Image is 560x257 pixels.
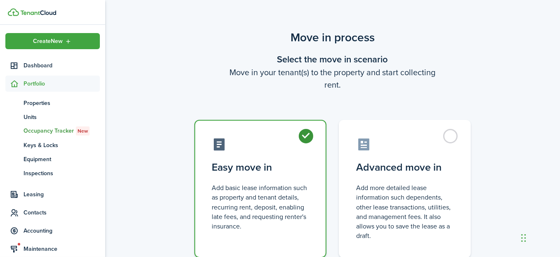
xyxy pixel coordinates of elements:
[24,113,100,121] span: Units
[24,226,100,235] span: Accounting
[5,96,100,110] a: Properties
[5,166,100,180] a: Inspections
[24,208,100,217] span: Contacts
[5,138,100,152] a: Keys & Locks
[5,152,100,166] a: Equipment
[33,38,63,44] span: Create New
[188,29,477,46] scenario-title: Move in process
[24,155,100,164] span: Equipment
[24,245,100,253] span: Maintenance
[356,183,454,240] control-radio-card-description: Add more detailed lease information such dependents, other lease transactions, utilities, and man...
[188,66,477,91] wizard-step-header-description: Move in your tenant(s) to the property and start collecting rent.
[5,124,100,138] a: Occupancy TrackerNew
[5,33,100,49] button: Open menu
[5,57,100,74] a: Dashboard
[24,99,100,107] span: Properties
[5,110,100,124] a: Units
[20,10,56,15] img: TenantCloud
[78,127,88,135] span: New
[356,160,454,175] control-radio-card-title: Advanced move in
[24,61,100,70] span: Dashboard
[24,126,100,136] span: Occupancy Tracker
[24,169,100,178] span: Inspections
[24,141,100,150] span: Keys & Locks
[212,160,309,175] control-radio-card-title: Easy move in
[519,217,560,257] iframe: Chat Widget
[521,226,526,250] div: Drag
[24,190,100,199] span: Leasing
[8,8,19,16] img: TenantCloud
[188,52,477,66] wizard-step-header-title: Select the move in scenario
[212,183,309,231] control-radio-card-description: Add basic lease information such as property and tenant details, recurring rent, deposit, enablin...
[24,79,100,88] span: Portfolio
